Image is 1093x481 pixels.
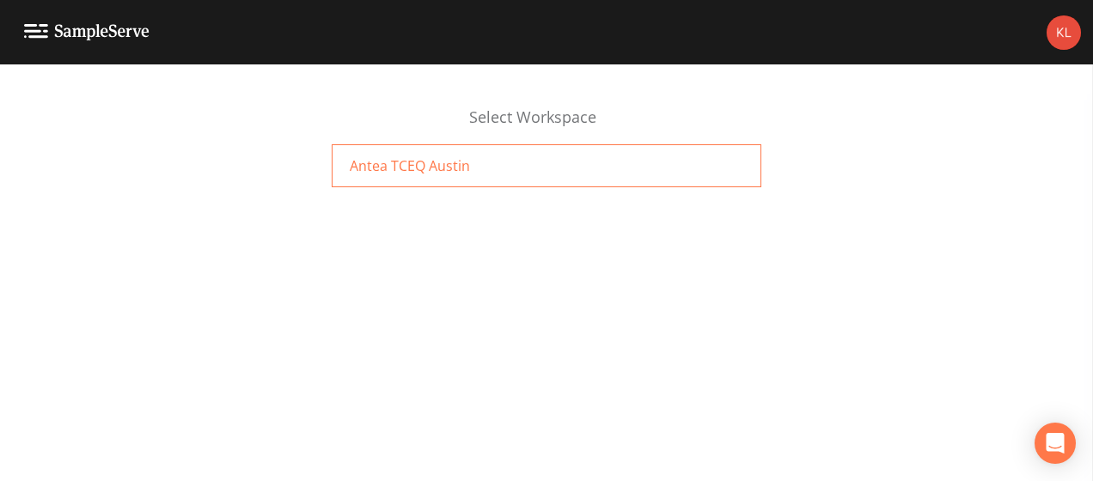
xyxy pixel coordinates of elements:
[1047,15,1081,50] img: 9c4450d90d3b8045b2e5fa62e4f92659
[350,155,470,176] span: Antea TCEQ Austin
[332,106,761,144] div: Select Workspace
[1035,423,1076,464] div: Open Intercom Messenger
[24,24,150,40] img: logo
[332,144,761,187] a: Antea TCEQ Austin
